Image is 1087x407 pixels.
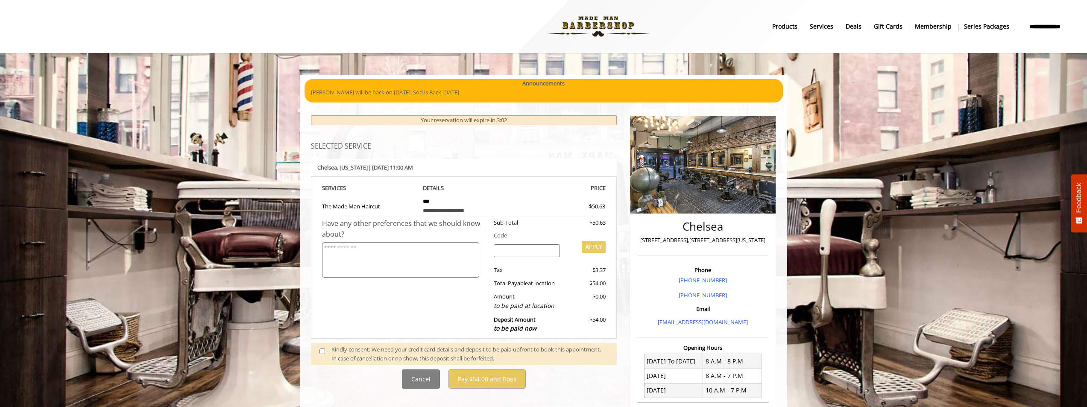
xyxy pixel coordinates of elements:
[703,369,762,383] td: 8 A.M - 7 P.M
[487,266,566,275] div: Tax
[1075,183,1083,213] span: Feedback
[343,184,346,192] span: S
[1071,174,1087,232] button: Feedback - Show survey
[639,236,766,245] p: [STREET_ADDRESS],[STREET_ADDRESS][US_STATE]
[637,345,768,351] h3: Opening Hours
[322,183,417,193] th: SERVICE
[487,292,566,310] div: Amount
[909,20,958,32] a: MembershipMembership
[487,218,566,227] div: Sub-Total
[766,20,804,32] a: Productsproducts
[337,164,368,171] span: , [US_STATE]
[703,383,762,398] td: 10 A.M - 7 P.M
[494,316,536,333] b: Deposit Amount
[539,3,657,50] img: Made Man Barbershop logo
[402,369,440,389] button: Cancel
[311,115,617,125] div: Your reservation will expire in 3:02
[644,383,703,398] td: [DATE]
[416,183,511,193] th: DETAILS
[317,164,413,171] b: Chelsea | [DATE] 11:00 AM
[703,354,762,369] td: 8 A.M - 8 P.M
[840,20,868,32] a: DealsDeals
[810,22,833,31] b: Services
[528,279,555,287] span: at location
[915,22,952,31] b: Membership
[448,369,526,389] button: Pay $54.00 and Book
[566,218,606,227] div: $50.63
[639,220,766,233] h2: Chelsea
[311,143,617,150] h3: SELECTED SERVICE
[582,241,606,253] button: APPLY
[487,231,606,240] div: Code
[958,20,1016,32] a: Series packagesSeries packages
[522,79,565,88] b: Announcements
[868,20,909,32] a: Gift cardsgift cards
[511,183,606,193] th: PRICE
[658,318,748,326] a: [EMAIL_ADDRESS][DOMAIN_NAME]
[644,354,703,369] td: [DATE] To [DATE]
[566,315,606,334] div: $54.00
[331,345,608,363] div: Kindly consent: We need your credit card details and deposit to be paid upfront to book this appo...
[566,279,606,288] div: $54.00
[494,324,536,332] span: to be paid now
[566,266,606,275] div: $3.37
[311,88,776,97] p: [PERSON_NAME] will be back on [DATE]. Sod is Back [DATE].
[679,276,727,284] a: [PHONE_NUMBER]
[644,369,703,383] td: [DATE]
[322,193,417,218] td: The Made Man Haircut
[487,279,566,288] div: Total Payable
[772,22,797,31] b: products
[964,22,1009,31] b: Series packages
[639,267,766,273] h3: Phone
[679,291,727,299] a: [PHONE_NUMBER]
[804,20,840,32] a: ServicesServices
[874,22,902,31] b: gift cards
[566,292,606,310] div: $0.00
[558,202,605,211] div: $50.63
[322,218,488,240] div: Have any other preferences that we should know about?
[846,22,861,31] b: Deals
[494,301,560,310] div: to be paid at location
[639,306,766,312] h3: Email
